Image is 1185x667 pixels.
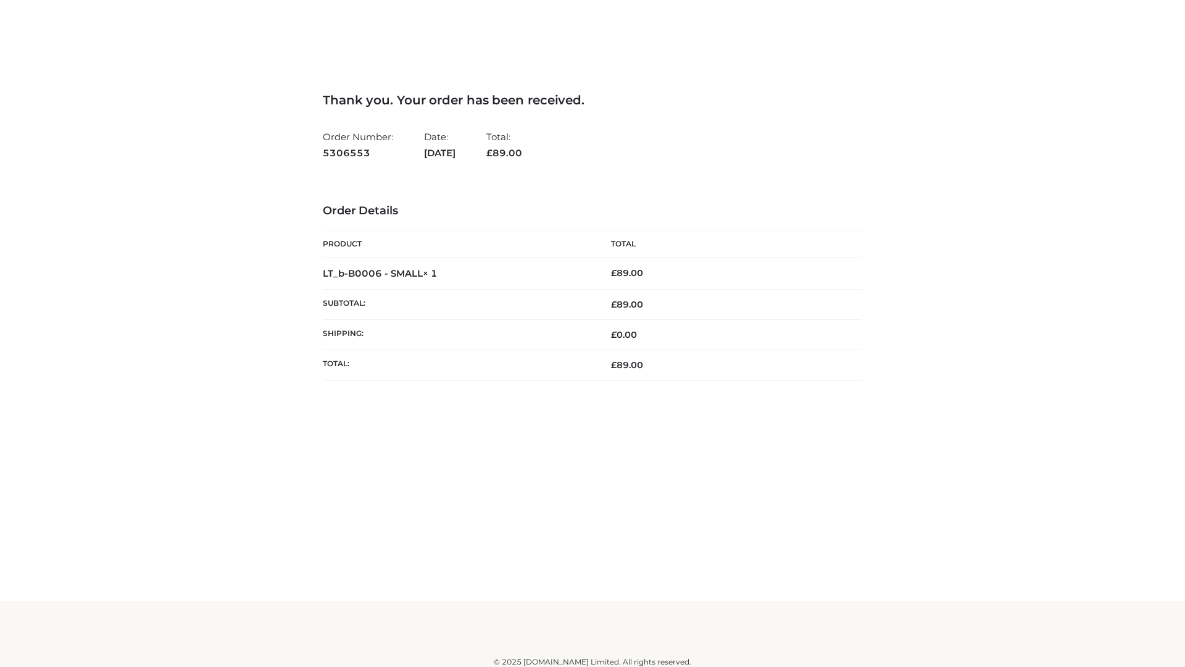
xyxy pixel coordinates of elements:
[424,126,455,164] li: Date:
[323,126,393,164] li: Order Number:
[611,267,643,279] bdi: 89.00
[611,299,643,310] span: 89.00
[592,230,862,258] th: Total
[323,320,592,350] th: Shipping:
[486,147,493,159] span: £
[423,267,438,279] strong: × 1
[424,145,455,161] strong: [DATE]
[323,204,862,218] h3: Order Details
[323,267,438,279] strong: LT_b-B0006 - SMALL
[611,359,643,371] span: 89.00
[323,93,862,107] h3: Thank you. Your order has been received.
[323,230,592,258] th: Product
[611,267,617,279] span: £
[611,329,617,340] span: £
[323,350,592,380] th: Total:
[323,289,592,319] th: Subtotal:
[611,299,617,310] span: £
[323,145,393,161] strong: 5306553
[611,359,617,371] span: £
[486,147,522,159] span: 89.00
[486,126,522,164] li: Total:
[611,329,637,340] bdi: 0.00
